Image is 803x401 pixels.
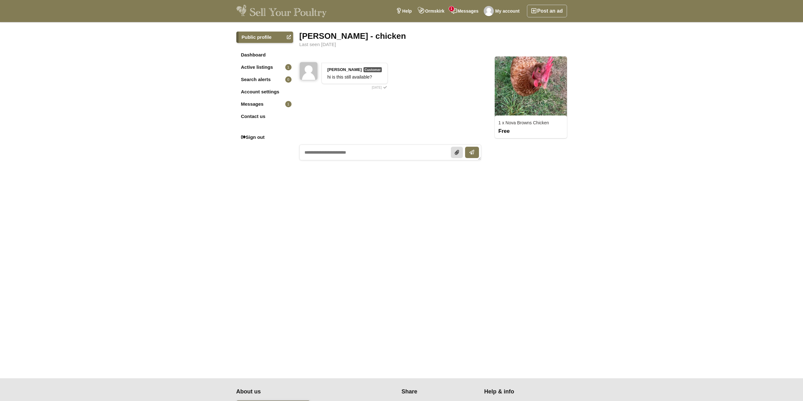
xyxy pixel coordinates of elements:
div: hi is this still available? [328,74,382,80]
a: Help [393,5,415,17]
h4: About us [236,388,364,395]
span: 1 [285,64,292,70]
a: Contact us [236,111,293,122]
a: Sign out [236,132,293,143]
img: AlanBlackburn [484,6,494,16]
a: Messages1 [448,5,482,17]
a: My account [482,5,523,17]
span: 1 [285,101,292,107]
span: 0 [285,76,292,83]
a: Account settings [236,86,293,97]
a: Search alerts0 [236,74,293,85]
a: Ormskirk [415,5,448,17]
img: Sell Your Poultry [236,5,327,17]
h4: Help & info [484,388,559,395]
span: Customer [363,67,381,72]
img: 3096_thumbnail.jpg [495,56,567,117]
a: Public profile [236,32,293,43]
img: Alex Cardwell [300,62,317,80]
div: Last seen [DATE] [299,42,567,47]
a: 1 x Nova Browns Chicken [499,120,549,125]
h4: Share [402,388,476,395]
a: Dashboard [236,49,293,61]
span: 1 [449,6,454,11]
div: Free [495,128,566,134]
div: [PERSON_NAME] - chicken [299,32,567,40]
a: Messages1 [236,98,293,110]
a: Active listings1 [236,62,293,73]
strong: [PERSON_NAME] [328,67,362,72]
a: Post an ad [527,5,567,17]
